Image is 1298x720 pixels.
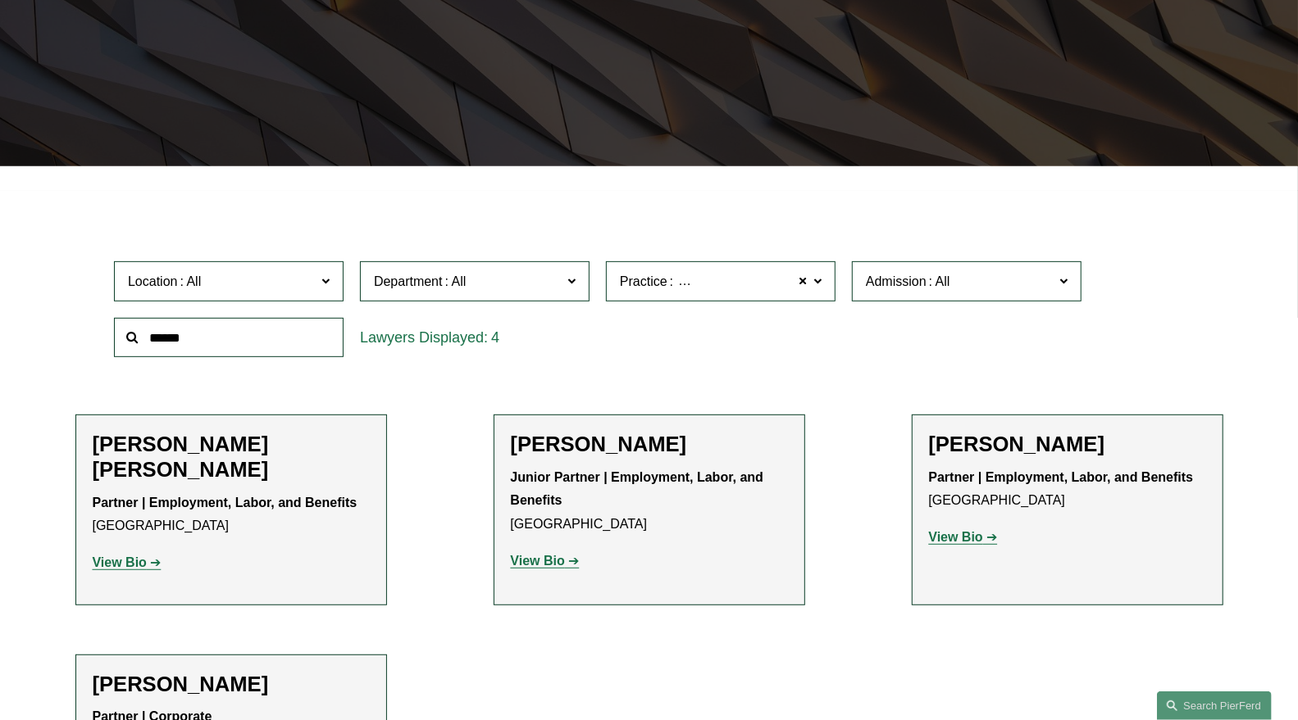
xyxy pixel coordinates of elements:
[93,491,370,539] p: [GEOGRAPHIC_DATA]
[93,555,162,569] a: View Bio
[511,466,788,537] p: [GEOGRAPHIC_DATA]
[93,432,370,482] h2: [PERSON_NAME] [PERSON_NAME]
[929,470,1194,484] strong: Partner | Employment, Labor, and Benefits
[929,432,1206,457] h2: [PERSON_NAME]
[929,530,983,544] strong: View Bio
[511,470,767,508] strong: Junior Partner | Employment, Labor, and Benefits
[620,274,667,288] span: Practice
[866,274,927,288] span: Admission
[374,274,443,288] span: Department
[676,271,854,292] span: Immigration and Naturalization
[93,555,147,569] strong: View Bio
[511,554,565,568] strong: View Bio
[929,530,998,544] a: View Bio
[511,554,580,568] a: View Bio
[93,496,358,509] strong: Partner | Employment, Labor, and Benefits
[1157,691,1272,720] a: Search this site
[93,672,370,697] h2: [PERSON_NAME]
[511,432,788,457] h2: [PERSON_NAME]
[929,466,1206,514] p: [GEOGRAPHIC_DATA]
[491,329,499,346] span: 4
[128,274,178,288] span: Location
